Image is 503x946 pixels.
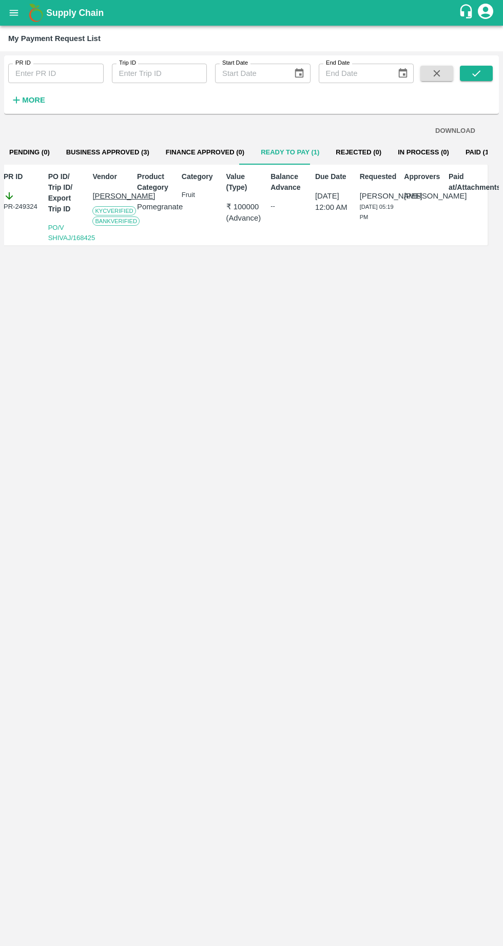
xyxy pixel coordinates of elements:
button: Choose date [393,64,413,83]
label: Start Date [222,59,248,67]
button: Pending (0) [1,140,58,165]
p: Pomegranate [137,201,173,212]
p: Approvers [404,171,440,182]
button: Finance Approved (0) [158,140,253,165]
strong: More [22,96,45,104]
label: Trip ID [119,59,136,67]
input: Enter PR ID [8,64,104,83]
div: My Payment Request List [8,32,101,45]
label: End Date [326,59,350,67]
p: Product Category [137,171,173,193]
p: ₹ 100000 [226,201,263,212]
p: [PERSON_NAME] [92,190,129,202]
p: [PERSON_NAME] [404,190,440,202]
span: [DATE] 05:19 PM [360,204,394,220]
p: [PERSON_NAME] [360,190,396,202]
p: Vendor [92,171,129,182]
a: PO/V SHIVAJ/168425 [48,224,95,242]
p: ( Advance ) [226,212,263,224]
img: logo [26,3,46,23]
p: PO ID/ Trip ID/ Export Trip ID [48,171,85,214]
button: Ready To Pay (1) [253,140,327,165]
span: Bank Verified [92,216,140,226]
p: Balance Advance [270,171,307,193]
a: Supply Chain [46,6,458,20]
p: Requested [360,171,396,182]
button: Choose date [289,64,309,83]
button: Business Approved (3) [58,140,158,165]
label: PR ID [15,59,31,67]
input: Enter Trip ID [112,64,207,83]
button: More [8,91,48,109]
input: End Date [319,64,389,83]
b: Supply Chain [46,8,104,18]
div: PR-249324 [4,190,40,212]
div: -- [270,201,307,211]
p: [DATE] 12:00 AM [315,190,352,213]
p: Paid at/Attachments [449,171,485,193]
div: customer-support [458,4,476,22]
span: KYC Verified [92,206,136,215]
p: Category [182,171,218,182]
button: open drawer [2,1,26,25]
input: Start Date [215,64,285,83]
button: DOWNLOAD [431,122,479,140]
button: Rejected (0) [327,140,390,165]
div: account of current user [476,2,495,24]
button: In Process (0) [390,140,457,165]
p: Value (Type) [226,171,263,193]
p: PR ID [4,171,40,182]
p: Due Date [315,171,352,182]
p: Fruit [182,190,218,200]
